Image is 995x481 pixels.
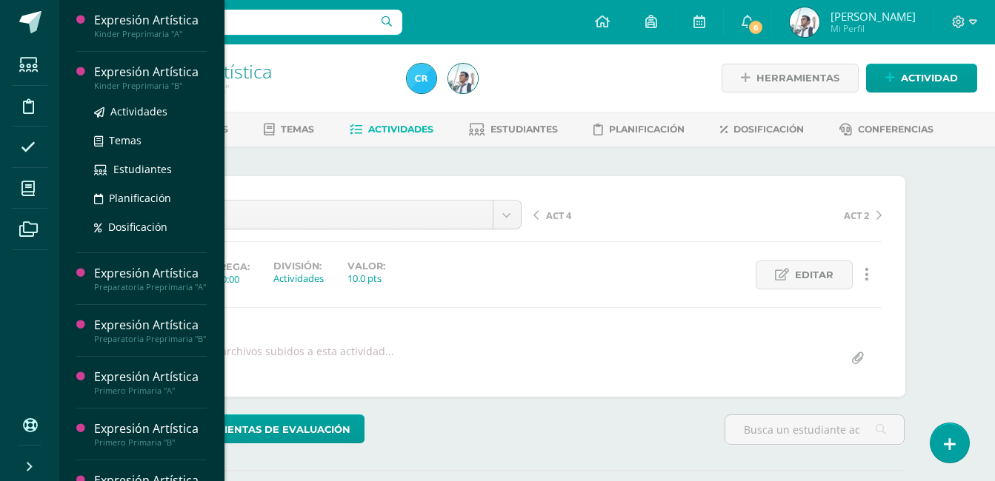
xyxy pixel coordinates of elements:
[109,191,171,205] span: Planificación
[94,103,207,120] a: Actividades
[273,260,324,272] label: División:
[94,132,207,149] a: Temas
[94,29,207,39] div: Kinder Preprimaria "A"
[110,104,167,118] span: Actividades
[109,133,142,147] span: Temas
[94,64,207,81] div: Expresión Artística
[708,207,882,222] a: ACT 2
[183,344,394,373] div: No hay archivos subidos a esta actividad...
[844,209,869,222] span: ACT 2
[533,207,708,222] a: ACT 4
[94,161,207,178] a: Estudiantes
[94,64,207,91] a: Expresión ArtísticaKinder Preprimaria "B"
[350,118,433,141] a: Actividades
[94,334,207,344] div: Preparatoria Preprimaria "B"
[347,260,385,272] label: Valor:
[94,437,207,448] div: Primero Primaria "B"
[94,369,207,386] div: Expresión Artística
[733,124,804,135] span: Dosificación
[281,124,314,135] span: Temas
[150,414,365,443] a: Herramientas de evaluación
[94,420,207,448] a: Expresión ArtísticaPrimero Primaria "B"
[94,317,207,344] a: Expresión ArtísticaPreparatoria Preprimaria "B"
[94,420,207,437] div: Expresión Artística
[108,220,167,234] span: Dosificación
[94,189,207,206] a: Planificación
[469,118,558,141] a: Estudiantes
[94,12,207,39] a: Expresión ArtísticaKinder Preprimaria "A"
[69,10,402,35] input: Busca un usuario...
[179,416,350,443] span: Herramientas de evaluación
[94,81,207,91] div: Kinder Preprimaria "B"
[368,124,433,135] span: Actividades
[273,272,324,285] div: Actividades
[94,218,207,235] a: Dosificación
[756,64,839,92] span: Herramientas
[839,118,934,141] a: Conferencias
[866,64,977,92] a: Actividad
[174,201,521,229] a: ACT 3
[490,124,558,135] span: Estudiantes
[113,162,172,176] span: Estudiantes
[725,415,904,444] input: Busca un estudiante aquí...
[901,64,958,92] span: Actividad
[94,317,207,334] div: Expresión Artística
[407,64,436,93] img: d829077fea71188f4ea6f616d71feccb.png
[448,64,478,93] img: b6aaada6451cc67ecf473bf531170def.png
[831,22,916,35] span: Mi Perfil
[185,201,482,229] span: ACT 3
[831,9,916,24] span: [PERSON_NAME]
[593,118,685,141] a: Planificación
[94,386,207,396] div: Primero Primaria "A"
[94,369,207,396] a: Expresión ArtísticaPrimero Primaria "A"
[94,12,207,29] div: Expresión Artística
[347,272,385,285] div: 10.0 pts
[94,265,207,282] div: Expresión Artística
[116,61,389,81] h1: Expresión Artística
[722,64,859,92] a: Herramientas
[94,282,207,292] div: Preparatoria Preprimaria "A"
[609,124,685,135] span: Planificación
[858,124,934,135] span: Conferencias
[748,19,764,36] span: 6
[720,118,804,141] a: Dosificación
[94,265,207,292] a: Expresión ArtísticaPreparatoria Preprimaria "A"
[790,7,819,37] img: b6aaada6451cc67ecf473bf531170def.png
[546,209,571,222] span: ACT 4
[264,118,314,141] a: Temas
[795,261,833,289] span: Editar
[116,81,389,95] div: Kinder Preprimaria 'A'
